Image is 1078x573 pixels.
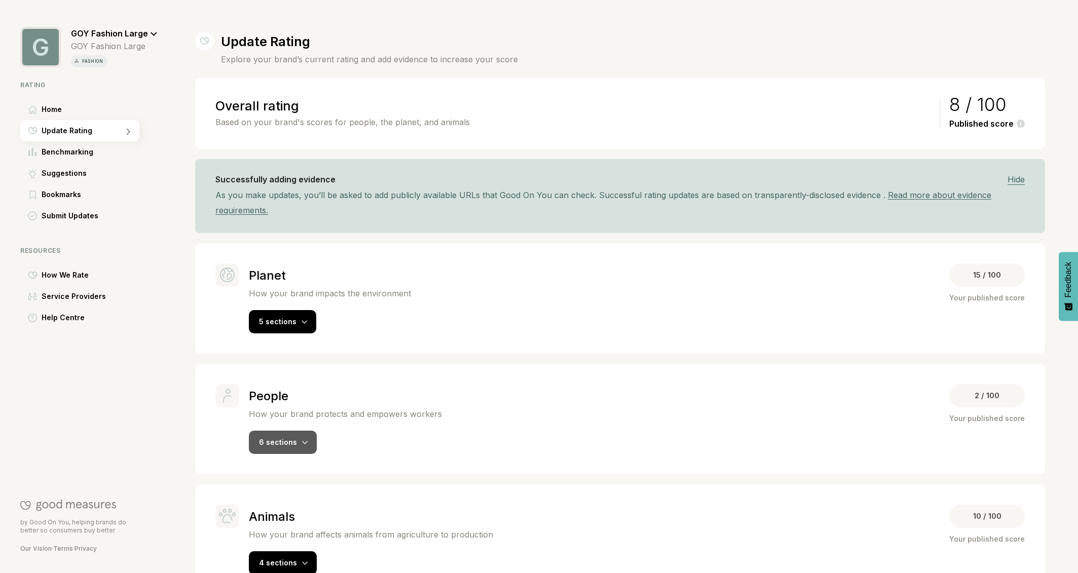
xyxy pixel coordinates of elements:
div: As you make updates, you’ll be asked to add publicly available URLs that Good On You can check. S... [215,187,1025,218]
div: · · [20,545,139,553]
iframe: Website support platform help button [1033,528,1068,563]
a: HomeHome [20,99,158,120]
img: Suggestions [28,169,37,178]
span: How We Rate [42,269,89,281]
span: 4 sections [259,558,297,567]
img: Submit Updates [28,211,37,220]
div: Rating [20,81,158,89]
div: Published score [949,119,1025,129]
img: Bookmarks [29,190,36,199]
span: Home [42,103,62,116]
img: Good On You [20,499,116,511]
h1: Update Rating [221,34,518,49]
span: Help Centre [42,312,85,324]
img: Planet [220,268,235,282]
span: GOY Fashion Large [71,28,148,39]
span: Update Rating [42,125,92,137]
div: Resources [20,247,158,254]
span: 5 sections [259,317,296,326]
img: Update Rating [28,127,38,135]
a: How We RateHow We Rate [20,264,158,286]
p: fashion [80,57,105,65]
p: How your brand protects and empowers workers [249,409,442,419]
h2: Planet [249,268,411,283]
a: BookmarksBookmarks [20,184,158,205]
img: Update Rating [200,32,209,50]
img: Benchmarking [28,148,36,156]
p: How your brand affects animals from agriculture to production [249,529,493,540]
a: Submit UpdatesSubmit Updates [20,205,158,226]
span: Benchmarking [42,146,93,158]
div: Your published score [949,533,1025,545]
span: Feedback [1064,262,1073,297]
div: Your published score [949,292,1025,304]
h2: People [249,389,442,403]
a: Our Vision [20,545,52,552]
img: Home [28,105,37,114]
div: Your published score [949,412,1025,425]
h4: Explore your brand’s current rating and add evidence to increase your score [221,53,518,65]
div: 15 / 100 [949,263,1025,287]
div: 8 / 100 [949,98,1025,110]
a: BenchmarkingBenchmarking [20,141,158,163]
p: by Good On You, helping brands do better so consumers buy better [20,518,139,534]
a: Service ProvidersService Providers [20,286,158,307]
div: 2 / 100 [949,384,1025,407]
a: Terms [53,545,73,552]
span: Hide [1008,174,1025,185]
img: Animals [219,509,236,523]
span: Service Providers [42,290,106,302]
img: Service Providers [28,292,37,300]
a: SuggestionsSuggestions [20,163,158,184]
h3: Successfully adding evidence [215,175,336,184]
h2: Overall rating [215,98,935,113]
p: Based on your brand's scores for people, the planet, and animals [215,116,935,128]
button: Feedback - Show survey [1059,252,1078,321]
span: Submit Updates [42,210,98,222]
p: How your brand impacts the environment [249,288,411,298]
img: How We Rate [28,271,38,279]
a: Help CentreHelp Centre [20,307,158,328]
span: Bookmarks [42,188,81,201]
img: People [223,389,232,403]
h2: Animals [249,509,493,524]
div: 10 / 100 [949,505,1025,528]
img: Help Centre [28,313,38,323]
div: GOY Fashion Large [71,41,158,51]
a: Read more about evidence requirements. [215,190,991,215]
img: vertical icon [73,57,81,65]
a: Update RatingUpdate Rating [20,120,158,141]
span: Suggestions [42,167,87,179]
span: 6 sections [259,438,297,446]
a: Privacy [75,545,97,552]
